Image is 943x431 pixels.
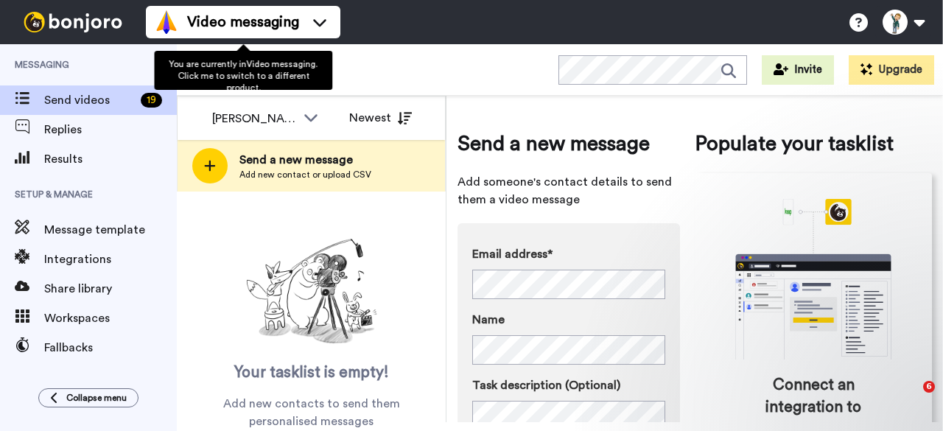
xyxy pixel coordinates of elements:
span: Name [472,311,505,329]
span: Send videos [44,91,135,109]
span: Share library [44,280,177,298]
div: animation [703,199,924,360]
span: Results [44,150,177,168]
span: Message template [44,221,177,239]
img: bj-logo-header-white.svg [18,12,128,32]
span: Replies [44,121,177,139]
button: Invite [762,55,834,85]
span: Fallbacks [44,339,177,357]
label: Email address* [472,245,665,263]
span: Add new contacts to send them personalised messages [199,395,424,430]
img: ready-set-action.png [238,233,385,351]
button: Newest [338,103,423,133]
div: [PERSON_NAME] [212,110,296,127]
span: Video messaging [187,12,299,32]
button: Collapse menu [38,388,139,407]
img: vm-color.svg [155,10,178,34]
iframe: Intercom live chat [893,381,928,416]
span: Add new contact or upload CSV [239,169,371,181]
span: Integrations [44,250,177,268]
span: Workspaces [44,309,177,327]
span: Add someone's contact details to send them a video message [458,173,680,209]
button: Upgrade [849,55,934,85]
label: Task description (Optional) [472,376,665,394]
span: 6 [923,381,935,393]
span: Send a new message [239,151,371,169]
span: Your tasklist is empty! [234,362,389,384]
span: Send a new message [458,129,680,158]
span: You are currently in Video messaging . Click me to switch to a different product. [169,60,318,92]
span: Collapse menu [66,392,127,404]
span: Populate your tasklist [695,129,932,158]
div: 19 [141,93,162,108]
